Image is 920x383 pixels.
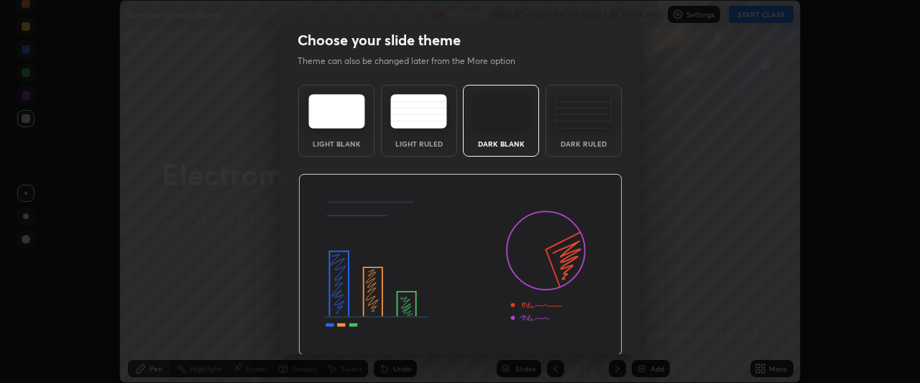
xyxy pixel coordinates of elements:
img: darkTheme.f0cc69e5.svg [473,94,530,129]
div: Dark Ruled [555,140,612,147]
div: Dark Blank [472,140,530,147]
img: lightTheme.e5ed3b09.svg [308,94,365,129]
h2: Choose your slide theme [298,31,461,50]
img: lightRuledTheme.5fabf969.svg [390,94,447,129]
img: darkRuledTheme.de295e13.svg [555,94,612,129]
img: darkThemeBanner.d06ce4a2.svg [298,174,622,356]
div: Light Blank [308,140,365,147]
p: Theme can also be changed later from the More option [298,55,530,68]
div: Light Ruled [390,140,448,147]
